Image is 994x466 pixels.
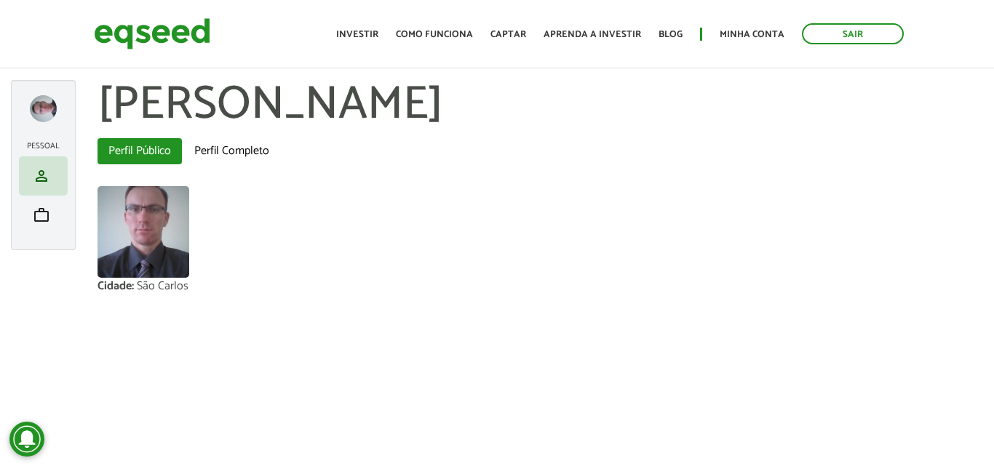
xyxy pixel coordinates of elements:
[183,138,280,164] a: Perfil Completo
[336,30,378,39] a: Investir
[98,186,189,278] img: Foto de Márcio André Gerhard
[544,30,641,39] a: Aprenda a investir
[33,206,50,224] span: work
[396,30,473,39] a: Como funciona
[23,167,64,185] a: person
[98,80,983,131] h1: [PERSON_NAME]
[132,276,134,296] span: :
[802,23,904,44] a: Sair
[659,30,683,39] a: Blog
[490,30,526,39] a: Captar
[98,186,189,278] a: Ver perfil do usuário.
[94,15,210,53] img: EqSeed
[137,281,188,292] div: São Carlos
[33,167,50,185] span: person
[19,156,68,196] li: Meu perfil
[30,95,57,123] a: Expandir menu
[23,206,64,224] a: work
[720,30,784,39] a: Minha conta
[98,281,137,292] div: Cidade
[98,138,182,164] a: Perfil Público
[19,142,68,150] h2: Pessoal
[19,196,68,235] li: Meu portfólio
